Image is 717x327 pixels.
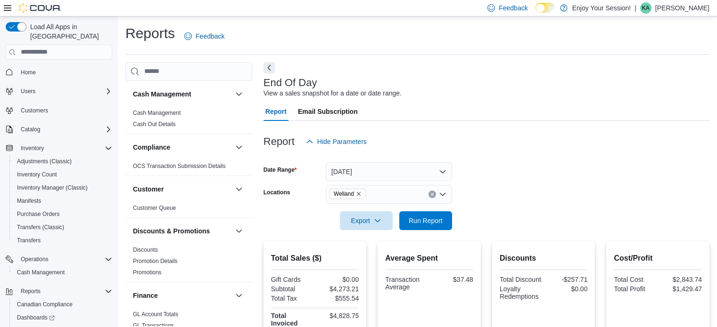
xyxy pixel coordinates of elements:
[133,184,231,194] button: Customer
[133,246,158,254] span: Discounts
[13,195,45,207] a: Manifests
[9,298,116,311] button: Canadian Compliance
[265,102,287,121] span: Report
[17,197,41,205] span: Manifests
[340,211,393,230] button: Export
[133,163,226,169] a: OCS Transaction Submission Details
[635,2,636,14] p: |
[125,202,252,217] div: Customer
[21,126,40,133] span: Catalog
[133,205,176,211] a: Customer Queue
[17,237,41,244] span: Transfers
[2,104,116,117] button: Customers
[125,244,252,282] div: Discounts & Promotions
[133,89,191,99] h3: Cash Management
[9,168,116,181] button: Inventory Count
[9,155,116,168] button: Adjustments (Classic)
[13,267,112,278] span: Cash Management
[26,22,112,41] span: Load All Apps in [GEOGRAPHIC_DATA]
[572,2,631,14] p: Enjoy Your Session!
[264,136,295,147] h3: Report
[385,276,427,291] div: Transaction Average
[13,222,112,233] span: Transfers (Classic)
[2,253,116,266] button: Operations
[264,166,297,174] label: Date Range
[133,204,176,212] span: Customer Queue
[9,266,116,279] button: Cash Management
[13,312,58,323] a: Dashboards
[271,276,313,283] div: Gift Cards
[125,24,175,43] h1: Reports
[233,88,245,100] button: Cash Management
[545,285,587,293] div: $0.00
[655,2,709,14] p: [PERSON_NAME]
[2,285,116,298] button: Reports
[17,67,40,78] a: Home
[133,291,158,300] h3: Finance
[125,160,252,175] div: Compliance
[233,142,245,153] button: Compliance
[133,311,178,318] a: GL Account Totals
[431,276,473,283] div: $37.48
[399,211,452,230] button: Run Report
[439,191,446,198] button: Open list of options
[264,62,275,73] button: Next
[133,291,231,300] button: Finance
[133,257,178,265] span: Promotion Details
[13,195,112,207] span: Manifests
[21,107,48,114] span: Customers
[2,142,116,155] button: Inventory
[17,184,88,191] span: Inventory Manager (Classic)
[13,208,112,220] span: Purchase Orders
[271,295,313,302] div: Total Tax
[264,77,317,88] h3: End Of Day
[302,132,371,151] button: Hide Parameters
[21,144,44,152] span: Inventory
[536,3,555,13] input: Dark Mode
[9,311,116,324] a: Dashboards
[13,182,91,193] a: Inventory Manager (Classic)
[133,247,158,253] a: Discounts
[271,253,359,264] h2: Total Sales ($)
[2,65,116,79] button: Home
[614,253,702,264] h2: Cost/Profit
[642,2,650,14] span: KA
[17,286,44,297] button: Reports
[19,3,61,13] img: Cova
[13,299,112,310] span: Canadian Compliance
[13,169,112,180] span: Inventory Count
[298,102,358,121] span: Email Subscription
[17,301,73,308] span: Canadian Compliance
[500,253,588,264] h2: Discounts
[13,235,44,246] a: Transfers
[133,226,210,236] h3: Discounts & Promotions
[133,143,170,152] h3: Compliance
[133,121,176,128] a: Cash Out Details
[317,285,359,293] div: $4,273.21
[17,143,48,154] button: Inventory
[409,216,443,225] span: Run Report
[13,267,68,278] a: Cash Management
[330,189,366,199] span: Welland
[125,107,252,134] div: Cash Management
[17,171,57,178] span: Inventory Count
[271,285,313,293] div: Subtotal
[17,124,44,135] button: Catalog
[385,253,473,264] h2: Average Spent
[181,27,228,46] a: Feedback
[317,312,359,319] div: $4,828.75
[133,143,231,152] button: Compliance
[21,88,35,95] span: Users
[17,104,112,116] span: Customers
[271,312,298,327] strong: Total Invoiced
[17,254,52,265] button: Operations
[264,189,290,196] label: Locations
[9,181,116,194] button: Inventory Manager (Classic)
[317,295,359,302] div: $555.54
[346,211,387,230] span: Export
[499,3,527,13] span: Feedback
[17,223,64,231] span: Transfers (Classic)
